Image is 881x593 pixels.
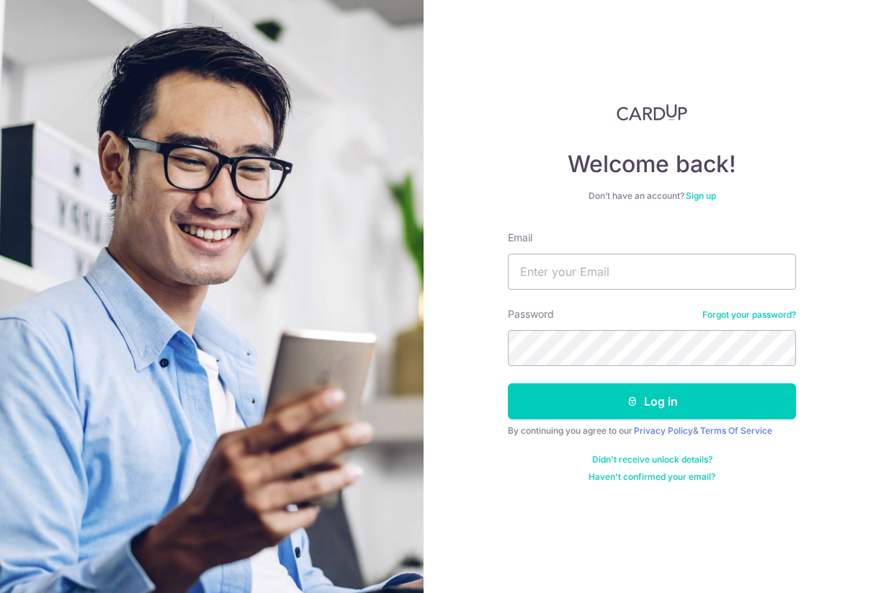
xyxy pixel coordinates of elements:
[508,254,796,290] input: Enter your Email
[508,231,532,245] label: Email
[508,307,554,321] label: Password
[702,309,796,321] a: Forgot your password?
[508,383,796,419] button: Log in
[508,425,796,437] div: By continuing you agree to our &
[589,471,715,483] a: Haven't confirmed your email?
[686,190,716,201] a: Sign up
[634,425,693,436] a: Privacy Policy
[592,454,712,465] a: Didn't receive unlock details?
[700,425,772,436] a: Terms Of Service
[508,150,796,179] h4: Welcome back!
[508,190,796,202] div: Don’t have an account?
[617,104,687,121] img: CardUp Logo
